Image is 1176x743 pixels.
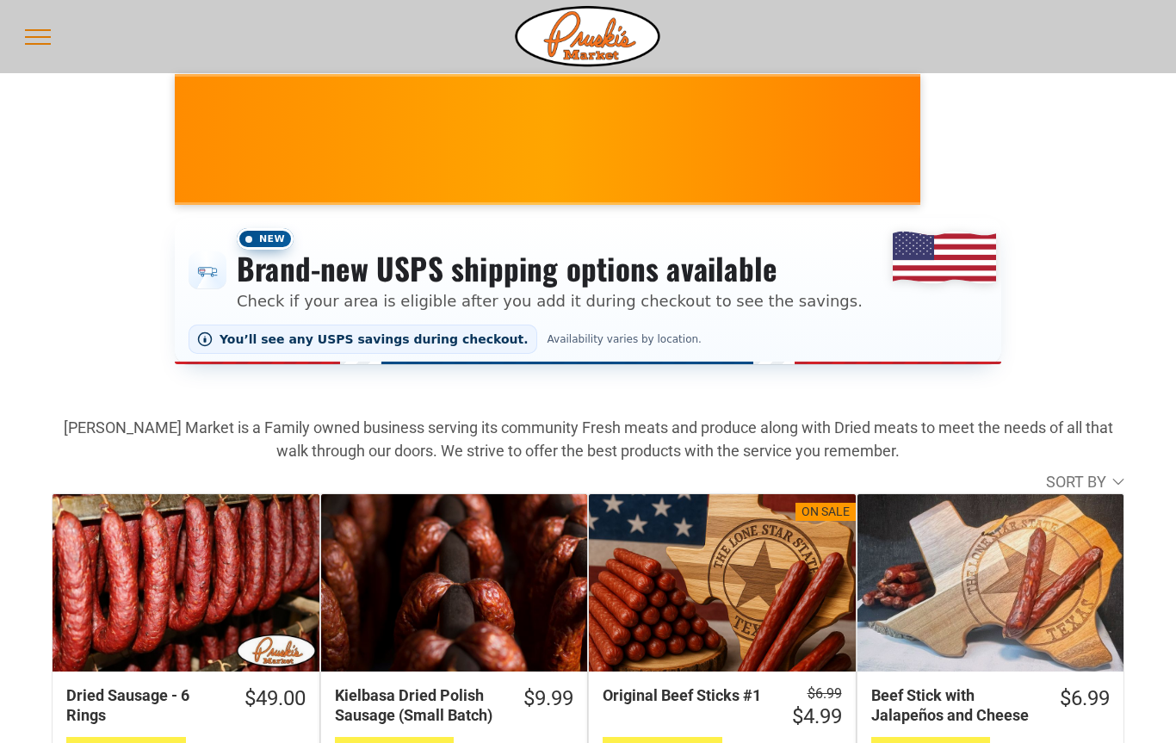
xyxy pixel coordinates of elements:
span: New [237,228,294,250]
a: On SaleOriginal Beef Sticks #1 [589,494,856,672]
div: $4.99 [792,703,842,730]
a: $9.99Kielbasa Dried Polish Sausage (Small Batch) [321,685,588,726]
div: $6.99 [1060,685,1110,712]
a: $6.99 $4.99Original Beef Sticks #1 [589,685,856,730]
strong: [PERSON_NAME] Market is a Family owned business serving its community Fresh meats and produce alo... [64,418,1113,460]
span: Availability varies by location. [544,333,705,345]
span: You’ll see any USPS savings during checkout. [220,332,529,346]
a: Dried Sausage - 6 Rings [53,494,319,672]
a: Kielbasa Dried Polish Sausage (Small Batch) [321,494,588,672]
div: Dried Sausage - 6 Rings [66,685,220,726]
s: $6.99 [808,685,842,702]
div: On Sale [802,504,850,521]
a: $49.00Dried Sausage - 6 Rings [53,685,319,726]
a: $6.99Beef Stick with Jalapeños and Cheese [857,685,1124,726]
span: [PERSON_NAME] MARKET [748,152,1086,179]
div: Shipping options announcement [175,218,1001,364]
button: menu [15,15,60,59]
p: Check if your area is eligible after you add it during checkout to see the savings. [237,289,863,313]
div: $49.00 [244,685,306,712]
div: Kielbasa Dried Polish Sausage (Small Batch) [335,685,500,726]
h3: Brand-new USPS shipping options available [237,250,863,288]
div: Original Beef Sticks #1 [603,685,768,705]
div: Beef Stick with Jalapeños and Cheese [871,685,1037,726]
a: Beef Stick with Jalapeños and Cheese [857,494,1124,672]
div: $9.99 [523,685,573,712]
